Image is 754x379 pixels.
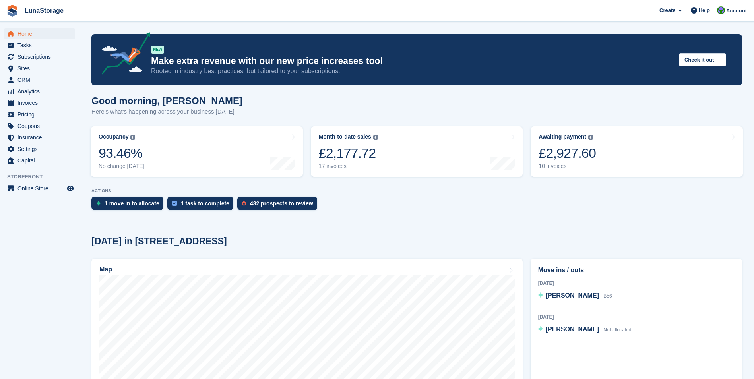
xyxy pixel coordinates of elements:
a: menu [4,109,75,120]
p: Here's what's happening across your business [DATE] [91,107,242,116]
div: No change [DATE] [99,163,145,170]
span: Subscriptions [17,51,65,62]
button: Check it out → [679,53,726,66]
a: Occupancy 93.46% No change [DATE] [91,126,303,177]
a: 432 prospects to review [237,197,321,214]
h2: [DATE] in [STREET_ADDRESS] [91,236,227,247]
a: menu [4,74,75,85]
span: [PERSON_NAME] [546,292,599,299]
div: Occupancy [99,133,128,140]
a: LunaStorage [21,4,67,17]
a: Awaiting payment £2,927.60 10 invoices [531,126,743,177]
p: Make extra revenue with our new price increases tool [151,55,673,67]
div: 1 task to complete [181,200,229,207]
span: Invoices [17,97,65,108]
img: task-75834270c22a3079a89374b754ae025e5fb1db73e45f91037f5363f120a921f8.svg [172,201,177,206]
div: NEW [151,46,164,54]
a: 1 move in to allocate [91,197,167,214]
h1: Good morning, [PERSON_NAME] [91,95,242,106]
div: £2,927.60 [539,145,596,161]
img: icon-info-grey-7440780725fd019a000dd9b08b2336e03edf1995a4989e88bcd33f0948082b44.svg [373,135,378,140]
a: 1 task to complete [167,197,237,214]
a: Month-to-date sales £2,177.72 17 invoices [311,126,523,177]
a: menu [4,143,75,155]
img: Cathal Vaughan [717,6,725,14]
p: ACTIONS [91,188,742,193]
a: menu [4,86,75,97]
div: 1 move in to allocate [105,200,159,207]
span: Not allocated [603,327,631,333]
div: £2,177.72 [319,145,378,161]
img: stora-icon-8386f47178a22dfd0bd8f6a31ec36ba5ce8667c1dd55bd0f319d3a0aa187defe.svg [6,5,18,17]
h2: Move ins / outs [538,265,735,275]
div: [DATE] [538,313,735,321]
span: Tasks [17,40,65,51]
img: icon-info-grey-7440780725fd019a000dd9b08b2336e03edf1995a4989e88bcd33f0948082b44.svg [130,135,135,140]
div: 17 invoices [319,163,378,170]
a: menu [4,132,75,143]
span: Pricing [17,109,65,120]
span: Create [659,6,675,14]
span: CRM [17,74,65,85]
a: menu [4,51,75,62]
img: move_ins_to_allocate_icon-fdf77a2bb77ea45bf5b3d319d69a93e2d87916cf1d5bf7949dd705db3b84f3ca.svg [96,201,101,206]
img: icon-info-grey-7440780725fd019a000dd9b08b2336e03edf1995a4989e88bcd33f0948082b44.svg [588,135,593,140]
a: menu [4,155,75,166]
span: Online Store [17,183,65,194]
span: Help [699,6,710,14]
img: prospect-51fa495bee0391a8d652442698ab0144808aea92771e9ea1ae160a38d050c398.svg [242,201,246,206]
div: Awaiting payment [539,133,586,140]
a: [PERSON_NAME] Not allocated [538,325,632,335]
a: menu [4,40,75,51]
p: Rooted in industry best practices, but tailored to your subscriptions. [151,67,673,75]
a: menu [4,120,75,131]
span: Analytics [17,86,65,97]
a: Preview store [66,184,75,193]
span: B56 [603,293,612,299]
a: menu [4,63,75,74]
span: Storefront [7,173,79,181]
img: price-adjustments-announcement-icon-8257ccfd72463d97f412b2fc003d46551f7dbcb40ab6d574587a9cd5c0d94... [95,32,151,77]
span: Capital [17,155,65,166]
span: [PERSON_NAME] [546,326,599,333]
div: 93.46% [99,145,145,161]
div: Month-to-date sales [319,133,371,140]
a: menu [4,183,75,194]
a: menu [4,97,75,108]
div: [DATE] [538,280,735,287]
span: Home [17,28,65,39]
span: Settings [17,143,65,155]
div: 10 invoices [539,163,596,170]
span: Coupons [17,120,65,131]
div: 432 prospects to review [250,200,313,207]
a: [PERSON_NAME] B56 [538,291,612,301]
span: Insurance [17,132,65,143]
span: Sites [17,63,65,74]
a: menu [4,28,75,39]
span: Account [726,7,747,15]
h2: Map [99,266,112,273]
